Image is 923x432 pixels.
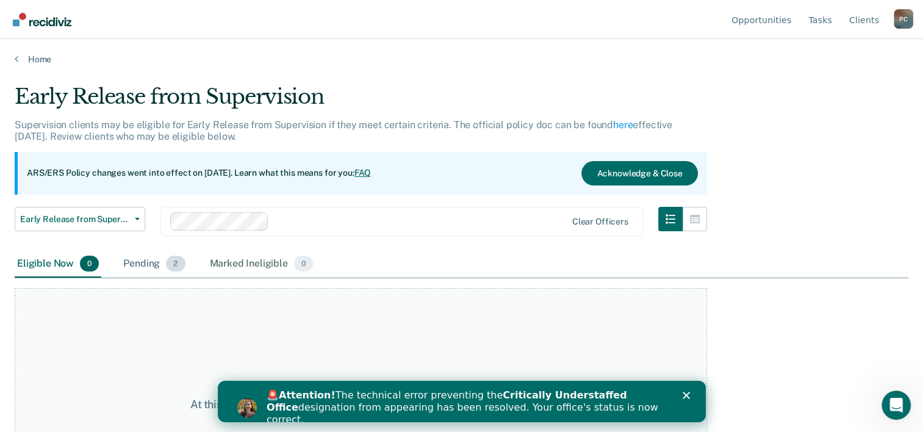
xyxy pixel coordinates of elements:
[61,9,118,20] b: Attention!
[894,9,913,29] div: P C
[581,161,697,185] button: Acknowledge & Close
[15,54,908,65] a: Home
[49,9,409,32] b: Critically Understaffed Office
[15,119,672,142] p: Supervision clients may be eligible for Early Release from Supervision if they meet certain crite...
[80,256,99,272] span: 0
[207,251,316,278] div: Marked Ineligible0
[15,207,145,231] button: Early Release from Supervision
[894,9,913,29] button: Profile dropdown button
[27,167,371,179] p: ARS/ERS Policy changes went into effect on [DATE]. Learn what this means for you:
[121,251,187,278] div: Pending2
[882,391,911,420] iframe: Intercom live chat
[15,84,707,119] div: Early Release from Supervision
[49,9,449,45] div: 🚨 The technical error preventing the designation from appearing has been resolved. Your office's ...
[354,168,372,178] a: FAQ
[13,13,71,26] img: Recidiviz
[20,214,130,225] span: Early Release from Supervision
[218,381,706,422] iframe: Intercom live chat banner
[294,256,313,272] span: 0
[613,119,633,131] a: here
[188,398,533,424] div: At this time, there are no clients who are Eligible Now. Please navigate to one of the other tabs.
[15,251,101,278] div: Eligible Now0
[166,256,185,272] span: 2
[465,11,477,18] div: Close
[572,217,628,227] div: Clear officers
